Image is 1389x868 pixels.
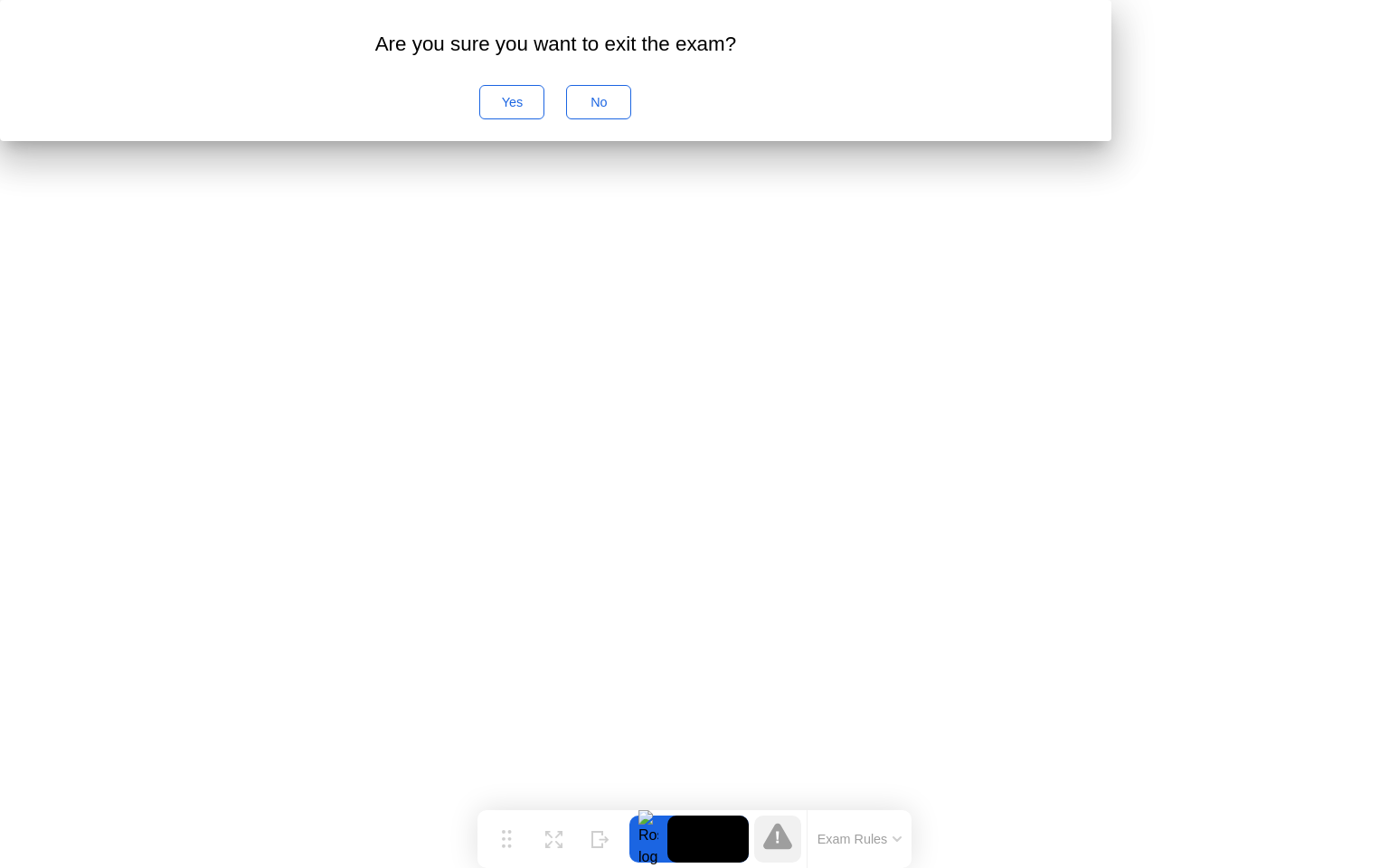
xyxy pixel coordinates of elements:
[812,831,908,847] button: Exam Rules
[486,95,538,109] div: Yes
[29,29,1082,60] div: Are you sure you want to exit the exam?
[566,85,631,119] button: No
[479,85,544,119] button: Yes
[572,95,625,109] div: No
